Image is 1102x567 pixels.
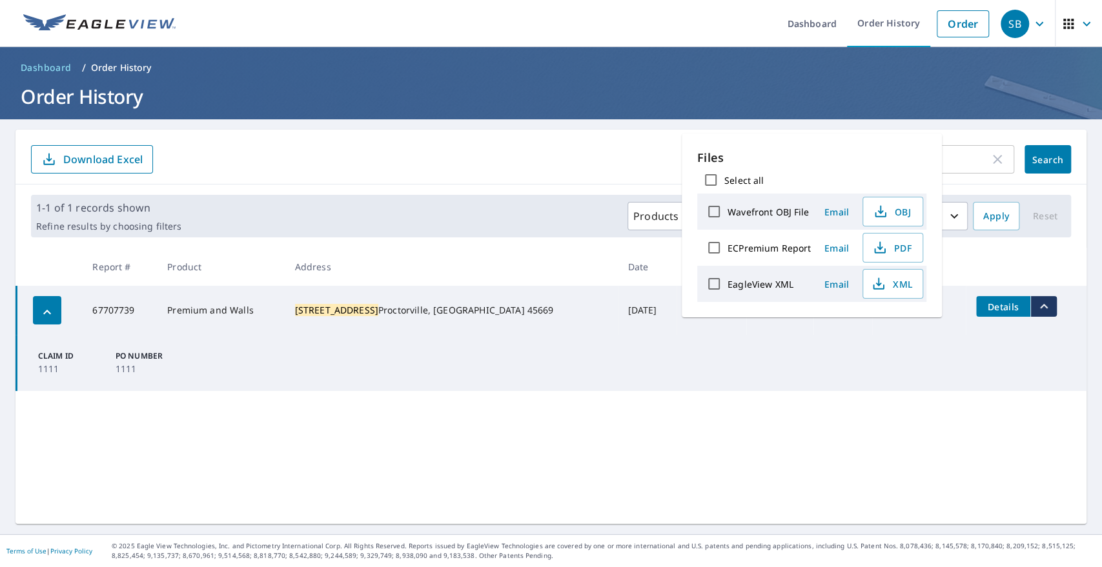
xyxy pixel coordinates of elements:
th: Address [285,248,618,286]
button: Download Excel [31,145,153,174]
button: filesDropdownBtn-67707739 [1030,296,1057,317]
a: Terms of Use [6,546,46,555]
th: Product [157,248,284,286]
li: / [82,60,86,75]
label: ECPremium Report [728,242,811,254]
div: Proctorville, [GEOGRAPHIC_DATA] 45669 [295,304,607,317]
label: EagleView XML [728,278,793,290]
span: PDF [871,240,912,255]
span: Dashboard [21,61,72,74]
span: Email [821,242,852,254]
button: Products [628,202,702,230]
h1: Order History [15,83,1087,110]
p: Refine results by choosing filters [36,221,181,232]
mark: [STREET_ADDRESS] [295,304,378,316]
a: Order [937,10,989,37]
button: OBJ [862,197,923,226]
span: XML [871,276,912,292]
button: Email [816,238,857,258]
p: 1111 [116,362,188,375]
button: Email [816,274,857,294]
p: 1-1 of 1 records shown [36,200,181,215]
label: Wavefront OBJ File [728,206,809,218]
th: Date [618,248,677,286]
p: 1111 [38,362,110,375]
td: [DATE] [618,286,677,335]
th: Report # [82,248,157,286]
span: OBJ [871,204,912,219]
p: Claim ID [38,350,110,362]
button: Apply [973,202,1019,230]
button: PDF [862,233,923,263]
span: Search [1035,154,1061,166]
p: Products [633,208,679,224]
td: Premium and Walls [157,286,284,335]
button: Search [1025,145,1071,174]
span: Apply [983,208,1009,224]
img: EV Logo [23,14,176,34]
p: Files [697,149,926,166]
p: Download Excel [63,152,143,166]
td: 1111 [677,286,746,335]
button: Email [816,202,857,222]
p: © 2025 Eagle View Technologies, Inc. and Pictometry International Corp. All Rights Reserved. Repo... [112,541,1096,561]
div: SB [1001,10,1029,38]
p: Order History [91,61,152,74]
button: XML [862,269,923,299]
a: Dashboard [15,57,77,78]
td: 67707739 [82,286,157,335]
label: Select all [724,174,764,186]
nav: breadcrumb [15,57,1087,78]
th: Claim ID [677,248,746,286]
p: | [6,547,92,555]
button: detailsBtn-67707739 [976,296,1030,317]
span: Email [821,206,852,218]
span: Details [984,301,1023,313]
a: Privacy Policy [50,546,92,555]
p: PO Number [116,350,188,362]
span: Email [821,278,852,290]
